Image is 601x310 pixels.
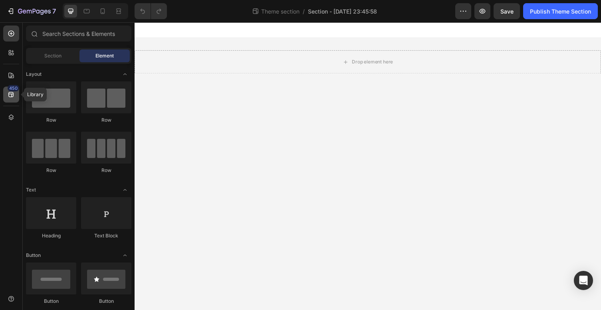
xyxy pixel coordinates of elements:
[81,116,131,124] div: Row
[26,186,36,194] span: Text
[8,85,19,91] div: 450
[308,7,377,16] span: Section - [DATE] 23:45:58
[81,167,131,174] div: Row
[95,52,114,59] span: Element
[81,232,131,239] div: Text Block
[26,167,76,174] div: Row
[135,22,601,310] iframe: Design area
[500,8,514,15] span: Save
[44,52,61,59] span: Section
[303,7,305,16] span: /
[523,3,598,19] button: Publish Theme Section
[26,298,76,305] div: Button
[26,232,76,239] div: Heading
[26,252,41,259] span: Button
[494,3,520,19] button: Save
[119,184,131,196] span: Toggle open
[574,271,593,290] div: Open Intercom Messenger
[530,7,591,16] div: Publish Theme Section
[81,298,131,305] div: Button
[3,3,60,19] button: 7
[135,3,167,19] div: Undo/Redo
[260,7,301,16] span: Theme section
[119,68,131,81] span: Toggle open
[26,26,131,41] input: Search Sections & Elements
[26,116,76,124] div: Row
[52,6,56,16] p: 7
[119,249,131,262] span: Toggle open
[26,71,42,78] span: Layout
[223,38,266,44] div: Drop element here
